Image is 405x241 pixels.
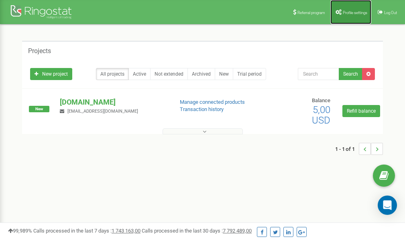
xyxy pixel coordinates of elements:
[33,228,140,234] span: Calls processed in the last 7 days :
[180,106,224,112] a: Transaction history
[223,228,252,234] u: 7 792 489,00
[112,228,140,234] u: 1 743 163,00
[384,10,397,15] span: Log Out
[335,143,359,155] span: 1 - 1 of 1
[180,99,245,105] a: Manage connected products
[60,97,167,107] p: [DOMAIN_NAME]
[29,106,49,112] span: New
[8,228,32,234] span: 99,989%
[150,68,188,80] a: Not extended
[312,97,330,103] span: Balance
[28,47,51,55] h5: Projects
[378,196,397,215] div: Open Intercom Messenger
[233,68,266,80] a: Trial period
[312,104,330,126] span: 5,00 USD
[335,135,383,163] nav: ...
[67,109,138,114] span: [EMAIL_ADDRESS][DOMAIN_NAME]
[142,228,252,234] span: Calls processed in the last 30 days :
[339,68,362,80] button: Search
[298,68,339,80] input: Search
[187,68,215,80] a: Archived
[30,68,72,80] a: New project
[297,10,325,15] span: Referral program
[128,68,151,80] a: Active
[96,68,129,80] a: All projects
[342,105,380,117] a: Refill balance
[343,10,367,15] span: Profile settings
[215,68,233,80] a: New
